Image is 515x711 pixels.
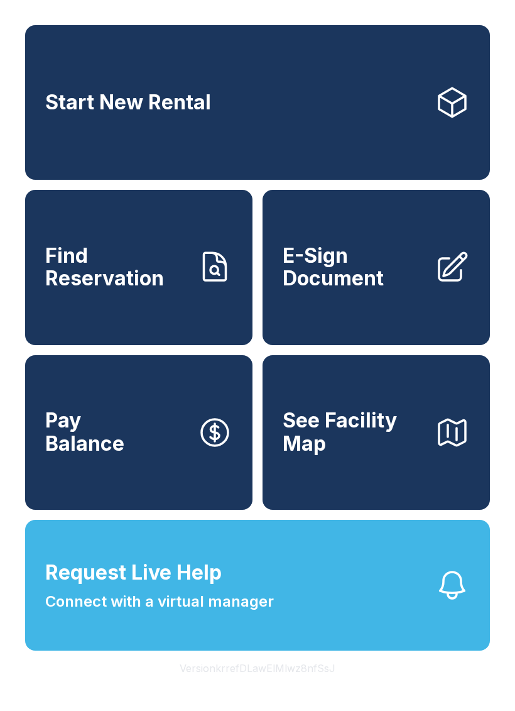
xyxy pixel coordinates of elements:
a: E-Sign Document [263,190,490,344]
span: Start New Rental [45,91,211,114]
span: Connect with a virtual manager [45,590,274,613]
button: See Facility Map [263,355,490,510]
span: E-Sign Document [283,245,425,290]
span: Request Live Help [45,558,222,588]
span: Pay Balance [45,409,124,455]
span: Find Reservation [45,245,187,290]
button: Request Live HelpConnect with a virtual manager [25,520,490,651]
a: Find Reservation [25,190,252,344]
a: Start New Rental [25,25,490,180]
span: See Facility Map [283,409,425,455]
button: VersionkrrefDLawElMlwz8nfSsJ [170,651,345,686]
button: PayBalance [25,355,252,510]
